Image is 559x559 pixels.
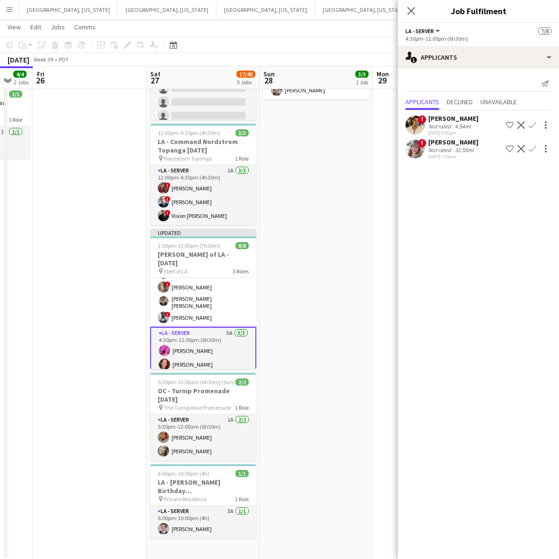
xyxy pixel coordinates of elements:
span: 1/1 [235,470,249,477]
span: Ebell of LA [164,268,188,275]
span: The Turnip Rose Promenade [164,404,231,411]
span: ! [165,210,171,216]
div: 4:30pm-11:00pm (6h30m) [406,35,551,42]
div: [DATE] 7:19am [428,153,478,160]
span: 1 Role [235,155,249,162]
div: 1 Job [356,79,368,86]
a: View [4,21,25,33]
span: 1 Role [235,404,249,411]
app-job-card: 5:30pm-12:00am (6h30m) (Sun)2/2OC - Turnip Promenade [DATE] The Turnip Rose Promenade1 RoleLA - S... [150,373,256,460]
span: 3/3 [355,71,369,78]
button: [GEOGRAPHIC_DATA], [US_STATE] [216,0,315,19]
app-job-card: 6:00pm-10:00pm (4h)1/1LA - [PERSON_NAME] Birthday [DEMOGRAPHIC_DATA] Private Residence1 RoleLA - ... [150,464,256,538]
div: [DATE] [8,55,29,64]
app-card-role: LA - Server8A4/44:30pm-9:30pm (5h)[PERSON_NAME]![PERSON_NAME][PERSON_NAME] [PERSON_NAME]![PERSON_... [150,251,256,327]
span: 5:30pm-12:00am (6h30m) (Sun) [158,379,235,386]
span: ! [165,182,171,188]
span: Fri [37,70,45,78]
span: 7/8 [538,27,551,35]
span: Mon [377,70,389,78]
span: ! [165,281,171,287]
span: ! [418,115,426,124]
h3: [PERSON_NAME] of LA - [DATE] [150,250,256,267]
span: 26 [36,75,45,86]
div: Updated [150,229,256,236]
button: [GEOGRAPHIC_DATA], [US_STATE] [19,0,118,19]
span: 3:30pm-11:00pm (7h30m) [158,242,220,249]
span: 17/40 [236,71,255,78]
span: ! [165,196,171,202]
span: 6:00pm-10:00pm (4h) [158,470,209,477]
h3: OC - Turnip Promenade [DATE] [150,387,256,404]
div: 5 Jobs [237,79,255,86]
span: Sun [263,70,275,78]
app-card-role: LA - Server3A1/16:00pm-10:00pm (4h)[PERSON_NAME] [150,506,256,538]
app-card-role: LA - Server5A3/34:30pm-11:00pm (6h30m)[PERSON_NAME][PERSON_NAME] [150,327,256,388]
span: 4/4 [13,71,27,78]
span: Declined [447,99,473,105]
span: 1 Role [235,496,249,503]
span: 1/1 [9,90,22,98]
span: 12:00pm-4:30pm (4h30m) [158,129,220,136]
span: Nordstrom Topanga [164,155,212,162]
span: 8/8 [235,242,249,249]
span: ! [418,139,426,147]
div: 32.55mi [453,146,476,153]
span: Applicants [406,99,439,105]
span: Comms [74,23,96,31]
span: Private Residence [164,496,207,503]
span: 27 [149,75,161,86]
div: 4.54mi [453,123,473,130]
h3: Job Fulfilment [398,5,559,17]
span: View [8,23,21,31]
span: 29 [375,75,389,86]
app-job-card: 12:00pm-4:30pm (4h30m)3/3LA - Command Nordstrom Topanga [DATE] Nordstrom Topanga1 RoleLA - Server... [150,124,256,225]
div: 2 Jobs [14,79,28,86]
div: [DATE] 9:06pm [428,130,478,136]
span: LA - Server [406,27,434,35]
span: ! [165,312,171,317]
div: [PERSON_NAME] [428,138,478,146]
span: Edit [30,23,41,31]
div: [PERSON_NAME] [428,114,478,123]
span: Unavailable [480,99,517,105]
div: Not rated [428,146,453,153]
a: Comms [71,21,99,33]
span: 2/2 [235,379,249,386]
a: Edit [27,21,45,33]
span: Jobs [51,23,65,31]
div: Applicants [398,46,559,69]
span: 28 [262,75,275,86]
div: Not rated [428,123,453,130]
span: Week 39 [31,56,55,63]
app-job-card: Updated3:30pm-11:00pm (7h30m)8/8[PERSON_NAME] of LA - [DATE] Ebell of LA3 Roles3:30pm-8:30pm (5h)... [150,229,256,369]
span: 3 Roles [233,268,249,275]
h3: LA - Command Nordstrom Topanga [DATE] [150,137,256,154]
button: LA - Server [406,27,442,35]
button: [GEOGRAPHIC_DATA], [US_STATE] [118,0,216,19]
div: PDT [59,56,69,63]
h3: LA - [PERSON_NAME] Birthday [DEMOGRAPHIC_DATA] [150,478,256,495]
app-card-role: LA - Server1A2/25:30pm-12:00am (6h30m)[PERSON_NAME][PERSON_NAME] [150,415,256,460]
button: [GEOGRAPHIC_DATA], [US_STATE] [315,0,414,19]
a: Jobs [47,21,69,33]
span: 1 Role [9,116,22,123]
app-card-role: LA - Server1A3/312:00pm-4:30pm (4h30m)![PERSON_NAME]![PERSON_NAME]!Vision [PERSON_NAME] [150,165,256,225]
span: 3/3 [235,129,249,136]
span: Sat [150,70,161,78]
